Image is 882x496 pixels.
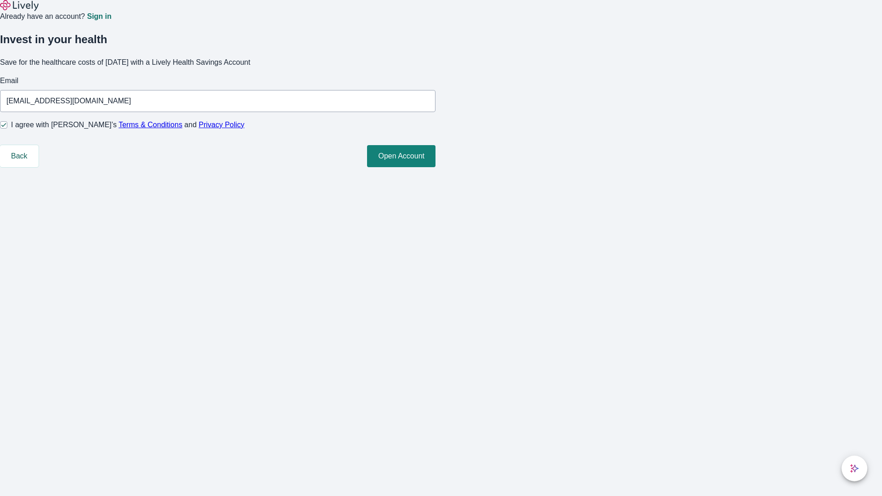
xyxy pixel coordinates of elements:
a: Privacy Policy [199,121,245,129]
svg: Lively AI Assistant [850,464,859,473]
a: Terms & Conditions [119,121,182,129]
button: chat [842,456,867,481]
span: I agree with [PERSON_NAME]’s and [11,119,244,130]
button: Open Account [367,145,435,167]
a: Sign in [87,13,111,20]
